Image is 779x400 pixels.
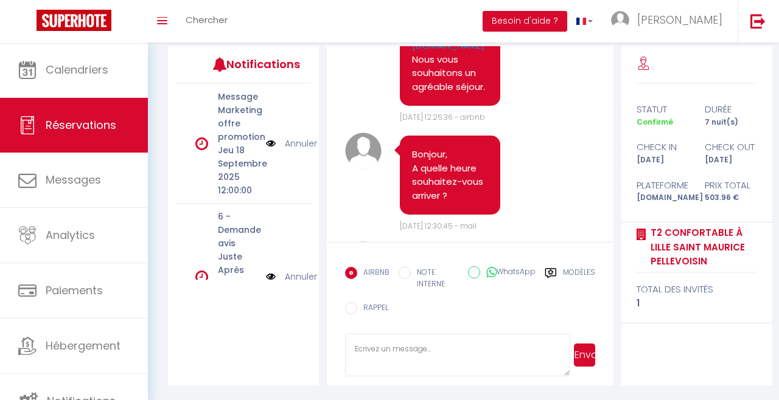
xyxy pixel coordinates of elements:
button: Envoyer [574,343,595,367]
div: 7 nuit(s) [697,117,765,128]
img: Super Booking [37,10,111,31]
div: Prix total [697,178,765,193]
span: Confirmé [637,117,673,127]
div: [DOMAIN_NAME] [629,192,697,204]
img: ... [611,11,629,29]
span: [DATE] 12:26:36 - airbnb [400,112,485,122]
span: Réservations [46,117,116,133]
button: Besoin d'aide ? [483,11,567,32]
pre: Bonjour, A quelle heure souhaitez-vous arriver ? [412,148,487,202]
span: Analytics [46,227,95,243]
div: Plateforme [629,178,697,193]
label: Modèles [563,267,595,292]
div: [DATE] [629,154,697,166]
div: check in [629,140,697,154]
span: Messages [46,172,101,187]
label: RAPPEL [357,302,388,316]
div: statut [629,102,697,117]
img: NO IMAGE [266,137,276,150]
h3: Notifications [226,50,283,78]
span: Hébergement [46,338,121,353]
a: Annuler [285,137,317,150]
label: NOTE INTERNE [411,267,458,290]
a: Annuler [285,270,317,283]
span: [DATE] 12:30:45 - mail [400,221,477,231]
div: [DATE] [697,154,765,166]
div: total des invités [637,282,758,297]
a: T2 confortable à Lille Saint Maurice Pellevoisin [646,226,758,269]
span: [PERSON_NAME] [637,12,722,27]
img: avatar.png [345,133,382,169]
div: 503.96 € [697,192,765,204]
span: Chercher [186,13,228,26]
label: WhatsApp [480,266,536,280]
img: logout [750,13,766,29]
p: Jeu 18 Septembre 2025 12:00:00 [218,143,258,197]
div: check out [697,140,765,154]
p: 6 - Demande avis Juste Après Checkout [218,210,258,290]
button: Ouvrir le widget de chat LiveChat [10,5,46,41]
div: durée [697,102,765,117]
div: 1 [637,296,758,311]
img: NO IMAGE [266,270,276,283]
p: Message Marketing offre promotion [218,90,258,143]
img: avatar.png [345,241,382,278]
label: AIRBNB [357,267,389,280]
span: Paiements [46,283,103,298]
span: Calendriers [46,62,108,77]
